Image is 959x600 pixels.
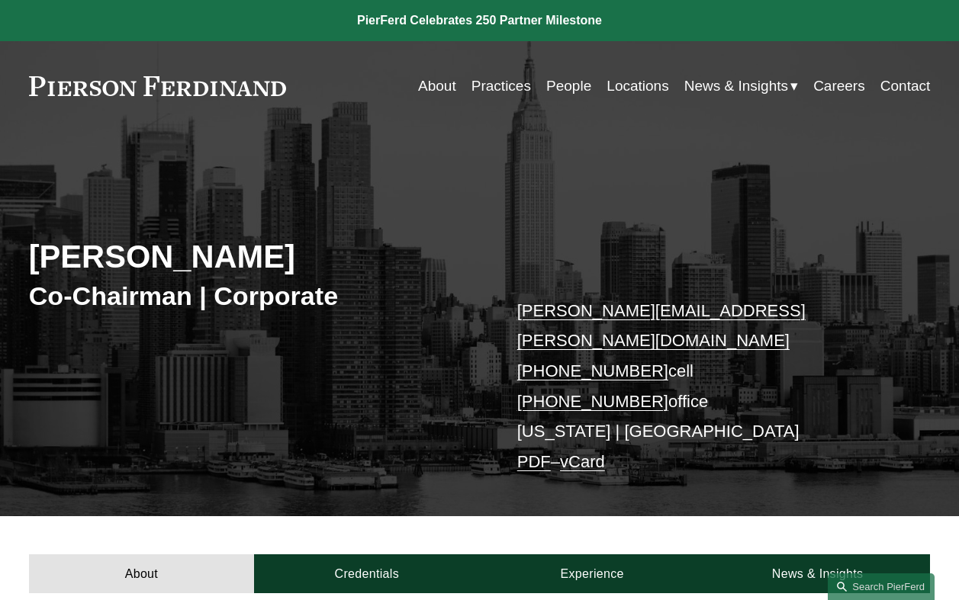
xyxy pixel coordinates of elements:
a: Credentials [254,554,479,593]
a: [PERSON_NAME][EMAIL_ADDRESS][PERSON_NAME][DOMAIN_NAME] [517,301,806,351]
a: Locations [607,72,668,101]
h3: Co-Chairman | Corporate [29,280,480,312]
a: PDF [517,452,551,471]
span: News & Insights [684,73,788,99]
a: About [418,72,456,101]
a: People [546,72,591,101]
a: vCard [560,452,605,471]
a: Contact [880,72,930,101]
h2: [PERSON_NAME] [29,238,480,276]
a: Search this site [828,573,935,600]
a: [PHONE_NUMBER] [517,392,668,411]
a: About [29,554,254,593]
p: cell office [US_STATE] | [GEOGRAPHIC_DATA] – [517,296,893,477]
a: [PHONE_NUMBER] [517,361,668,380]
a: Careers [813,72,865,101]
a: Experience [479,554,704,593]
a: Practices [471,72,531,101]
a: News & Insights [705,554,930,593]
a: folder dropdown [684,72,798,101]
